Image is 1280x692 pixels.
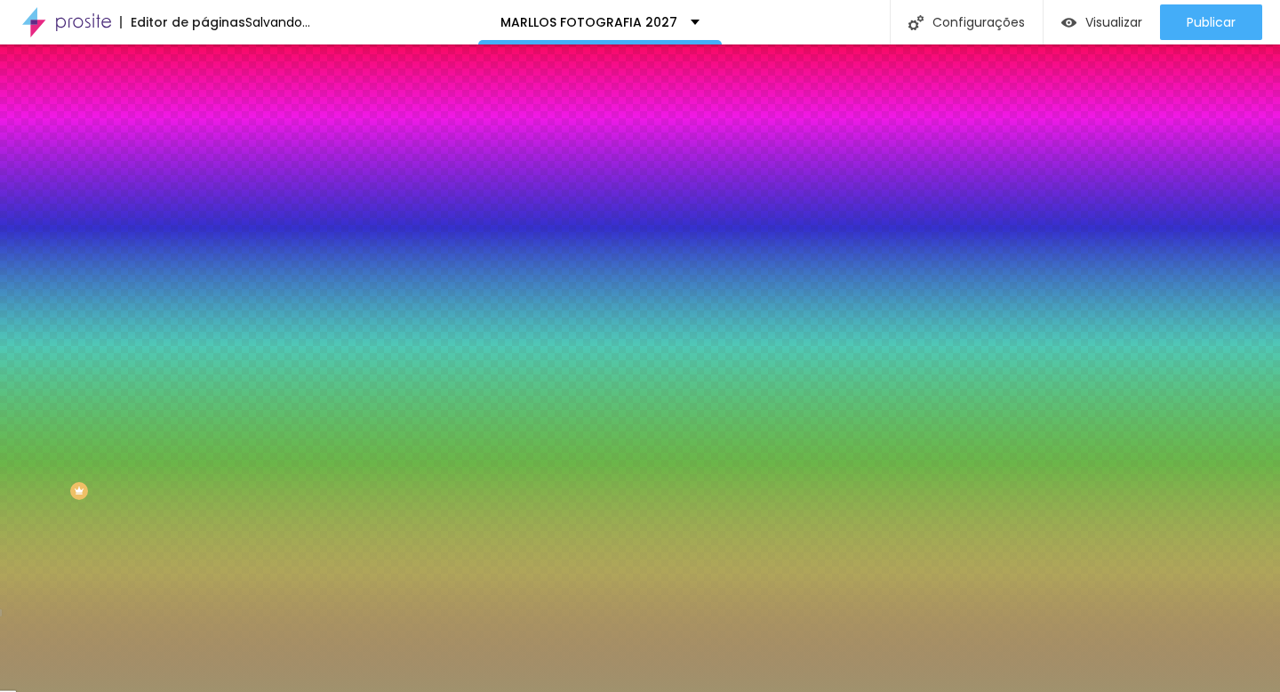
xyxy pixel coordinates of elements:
[908,15,924,30] img: Icone
[1160,4,1262,40] button: Publicar
[1187,15,1236,29] span: Publicar
[245,16,310,28] div: Salvando...
[1085,15,1142,29] span: Visualizar
[500,16,677,28] p: MARLLOS FOTOGRAFIA 2027
[120,16,245,28] div: Editor de páginas
[1061,15,1076,30] img: view-1.svg
[1044,4,1160,40] button: Visualizar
